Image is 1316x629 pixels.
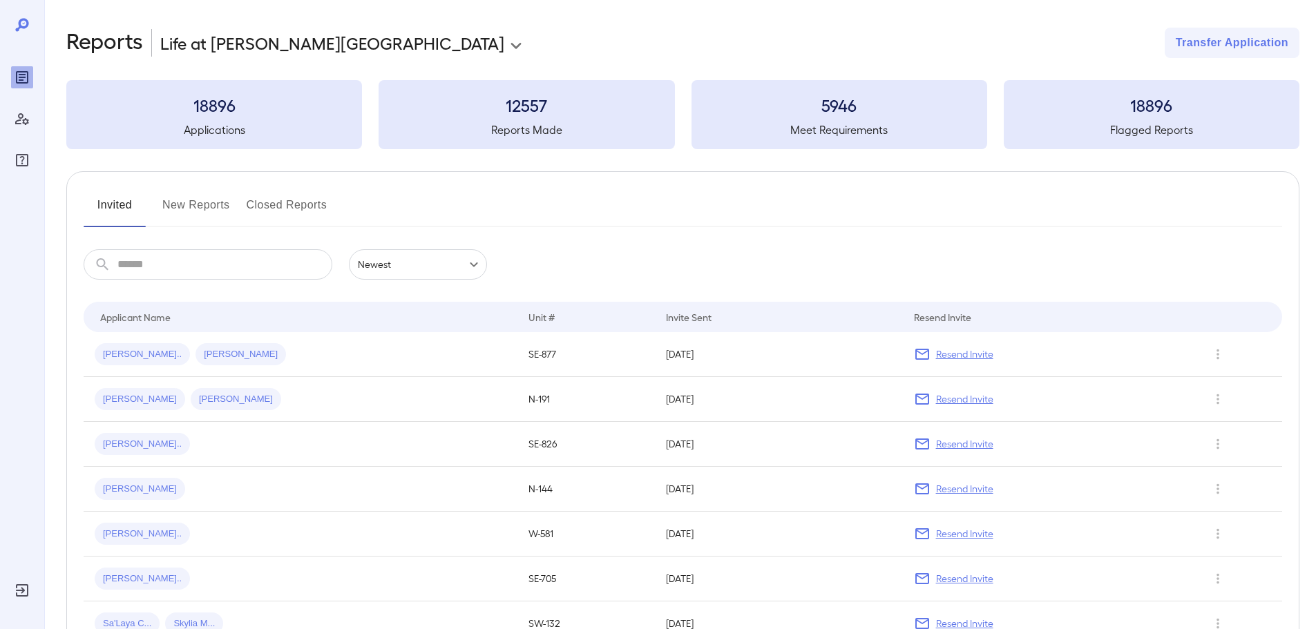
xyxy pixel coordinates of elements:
td: N-191 [517,377,655,422]
button: Row Actions [1207,568,1229,590]
p: Life at [PERSON_NAME][GEOGRAPHIC_DATA] [160,32,504,54]
button: Row Actions [1207,523,1229,545]
td: [DATE] [655,377,902,422]
h3: 18896 [66,94,362,116]
span: [PERSON_NAME].. [95,572,190,586]
div: Log Out [11,579,33,601]
div: Invite Sent [666,309,712,325]
summary: 18896Applications12557Reports Made5946Meet Requirements18896Flagged Reports [66,80,1299,149]
h3: 18896 [1004,94,1299,116]
p: Resend Invite [936,392,993,406]
div: Manage Users [11,108,33,130]
td: [DATE] [655,422,902,467]
span: [PERSON_NAME] [191,393,281,406]
h3: 5946 [692,94,987,116]
td: W-581 [517,512,655,557]
p: Resend Invite [936,572,993,586]
span: [PERSON_NAME].. [95,438,190,451]
td: SE-877 [517,332,655,377]
h5: Flagged Reports [1004,122,1299,138]
button: Invited [84,194,146,227]
div: Newest [349,249,487,280]
button: Row Actions [1207,433,1229,455]
div: FAQ [11,149,33,171]
h5: Meet Requirements [692,122,987,138]
h5: Applications [66,122,362,138]
span: [PERSON_NAME] [196,348,286,361]
div: Applicant Name [100,309,171,325]
div: Resend Invite [914,309,971,325]
p: Resend Invite [936,527,993,541]
p: Resend Invite [936,482,993,496]
td: SE-705 [517,557,655,601]
h5: Reports Made [379,122,674,138]
button: Row Actions [1207,478,1229,500]
p: Resend Invite [936,437,993,451]
span: [PERSON_NAME].. [95,528,190,541]
span: [PERSON_NAME] [95,483,185,496]
td: [DATE] [655,557,902,601]
button: Transfer Application [1165,28,1299,58]
span: [PERSON_NAME].. [95,348,190,361]
td: [DATE] [655,332,902,377]
td: [DATE] [655,467,902,512]
button: Row Actions [1207,343,1229,365]
td: SE-826 [517,422,655,467]
button: Closed Reports [247,194,327,227]
button: Row Actions [1207,388,1229,410]
div: Reports [11,66,33,88]
h2: Reports [66,28,143,58]
td: [DATE] [655,512,902,557]
div: Unit # [528,309,555,325]
td: N-144 [517,467,655,512]
p: Resend Invite [936,347,993,361]
h3: 12557 [379,94,674,116]
button: New Reports [162,194,230,227]
span: [PERSON_NAME] [95,393,185,406]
